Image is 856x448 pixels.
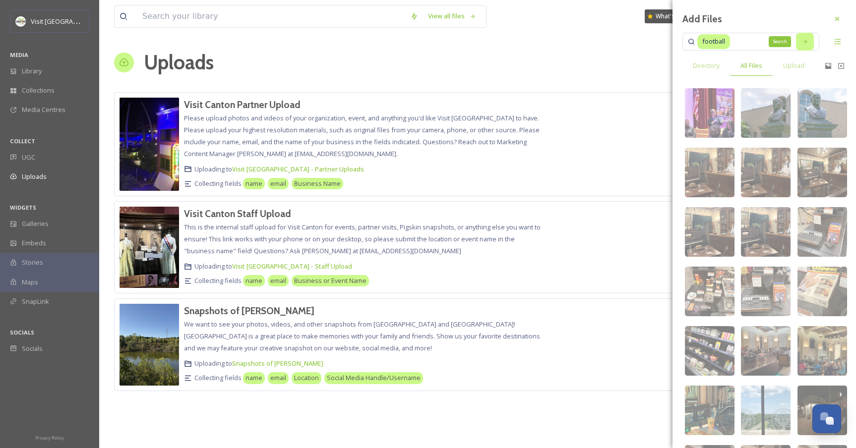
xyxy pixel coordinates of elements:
[685,386,734,435] img: 126db8a4-2584-449d-9767-34c9045b0ac7.jpg
[22,66,42,76] span: Library
[741,207,791,257] img: 87e844ed-74e1-4f7a-93a9-103563617225.jpg
[741,326,791,376] img: 749b794d-b7e6-46a0-9d81-1d0e0457b914.jpg
[184,98,301,112] a: Visit Canton Partner Upload
[232,262,352,271] a: Visit [GEOGRAPHIC_DATA] - Staff Upload
[685,207,734,257] img: 5b4251e1-d791-4700-bc07-57009db5c47f.jpg
[137,5,405,27] input: Search your library
[797,267,847,316] img: 0651f2d2-d2ae-417f-a56e-6bea0ab95526.jpg
[797,88,847,138] img: 16835c72-00c1-4ef7-a2e1-9f724209df00.jpg
[144,48,214,77] a: Uploads
[245,179,262,188] span: name
[797,148,847,197] img: 2e424bdb-8dcd-4e2e-8721-f272f2c07737.jpg
[685,267,734,316] img: a21a377f-9c5d-49b8-9bbf-c275d41e5162.jpg
[245,373,262,383] span: name
[120,98,179,191] img: 150ea95d-244e-4097-a693-5feded024ea4.jpg
[184,305,314,317] h3: Snapshots of [PERSON_NAME]
[741,88,791,138] img: 4d94e8d8-33f2-4c41-be89-87d973a9f79d.jpg
[22,219,49,228] span: Galleries
[22,297,49,306] span: SnapLink
[697,34,730,49] span: football
[194,359,323,368] span: Uploading to
[22,278,38,287] span: Maps
[797,326,847,376] img: 8be00c58-4ff1-4aa5-89bf-05234b46c9e2.jpg
[22,153,35,162] span: UGC
[10,204,36,211] span: WIDGETS
[645,9,694,23] a: What's New
[10,51,28,58] span: MEDIA
[294,179,341,188] span: Business Name
[270,373,286,383] span: email
[22,238,46,248] span: Embeds
[232,359,323,368] a: Snapshots of [PERSON_NAME]
[693,61,720,70] span: Directory
[194,165,364,174] span: Uploading to
[797,386,847,435] img: c8b004da-00d5-4188-a287-69a00b3816b7.jpg
[769,36,791,47] div: Search
[184,304,314,318] a: Snapshots of [PERSON_NAME]
[22,258,43,267] span: Stories
[184,113,540,158] span: Please upload photos and videos of your organization, event, and anything you'd like Visit [GEOGR...
[31,16,108,26] span: Visit [GEOGRAPHIC_DATA]
[194,373,242,383] span: Collecting fields
[194,276,242,285] span: Collecting fields
[685,326,734,376] img: f8ddf022-b227-4d05-88ad-6f3f9bfb3acb.jpg
[184,99,301,111] h3: Visit Canton Partner Upload
[294,373,319,383] span: Location
[783,61,804,70] span: Upload
[327,373,421,383] span: Social Media Handle/Username
[10,329,34,336] span: SOCIALS
[741,148,791,197] img: 634fe7ba-ec66-4cbd-9004-eaf964e1bf16.jpg
[740,61,762,70] span: All Files
[685,148,734,197] img: ea617fd1-20c4-4ef3-844e-e3ad9ee2e9e3.jpg
[294,276,367,285] span: Business or Event Name
[194,262,352,271] span: Uploading to
[10,137,35,145] span: COLLECT
[22,105,65,114] span: Media Centres
[245,276,262,285] span: name
[270,179,286,188] span: email
[741,267,791,316] img: c4067ccb-9417-400a-857e-bbff7bc9f557.jpg
[797,207,847,257] img: 6c96c563-d8e5-402d-8018-e37342adff8a.jpg
[184,208,291,220] h3: Visit Canton Staff Upload
[120,304,179,385] img: b6f39eac-9b83-4f68-a561-e842a0549cff.jpg
[184,207,291,221] a: Visit Canton Staff Upload
[685,88,734,138] img: f1346080-e290-491b-9608-f29c8c956916.jpg
[16,16,26,26] img: download.jpeg
[270,276,286,285] span: email
[120,207,179,288] img: c88d2178-c90e-4b79-9031-15ec1e830c16.jpg
[232,165,364,173] a: Visit [GEOGRAPHIC_DATA] - Partner Uploads
[184,320,540,352] span: We want to see your photos, videos, and other snapshots from [GEOGRAPHIC_DATA] and [GEOGRAPHIC_DA...
[741,386,791,435] img: ccd3d56a-6271-4b27-90df-db24594f3f88.jpg
[812,404,841,433] button: Open Chat
[22,172,47,181] span: Uploads
[35,435,64,441] span: Privacy Policy
[35,431,64,443] a: Privacy Policy
[423,6,481,26] a: View all files
[22,344,43,353] span: Socials
[184,223,541,255] span: This is the internal staff upload for Visit Canton for events, partner visits, Pigskin snapshots,...
[682,12,722,26] h3: Add Files
[22,86,55,95] span: Collections
[194,179,242,188] span: Collecting fields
